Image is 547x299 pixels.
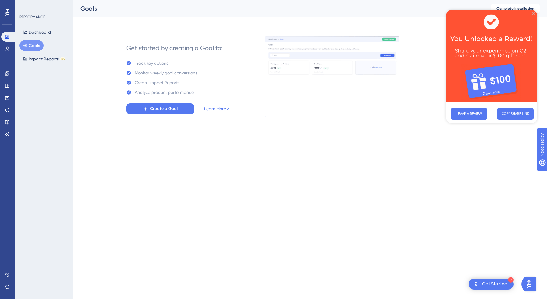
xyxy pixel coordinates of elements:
button: Complete Installation [491,4,540,13]
div: Get started by creating a Goal to: [126,44,223,52]
div: Create Impact Reports [135,79,179,86]
div: Goals [80,4,476,13]
div: Track key actions [135,60,168,67]
iframe: UserGuiding AI Assistant Launcher [521,275,540,293]
button: Create a Goal [126,103,194,114]
span: Complete Installation [496,6,534,11]
div: Open Get Started! checklist, remaining modules: 2 [469,279,514,290]
button: Impact ReportsBETA [19,53,69,64]
img: 4ba7ac607e596fd2f9ec34f7978dce69.gif [265,36,399,117]
div: Get Started! [482,281,509,287]
span: Create a Goal [150,105,178,112]
div: PERFORMANCE [19,15,45,19]
a: Learn More > [204,105,229,112]
div: BETA [60,57,65,60]
button: Dashboard [19,27,54,38]
button: Goals [19,40,44,51]
img: launcher-image-alternative-text [472,280,479,288]
iframe: To enrich screen reader interactions, please activate Accessibility in Grammarly extension settings [446,10,537,123]
div: Analyze product performance [135,89,194,96]
div: 2 [508,277,514,283]
div: Monitor weekly goal conversions [135,69,197,77]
